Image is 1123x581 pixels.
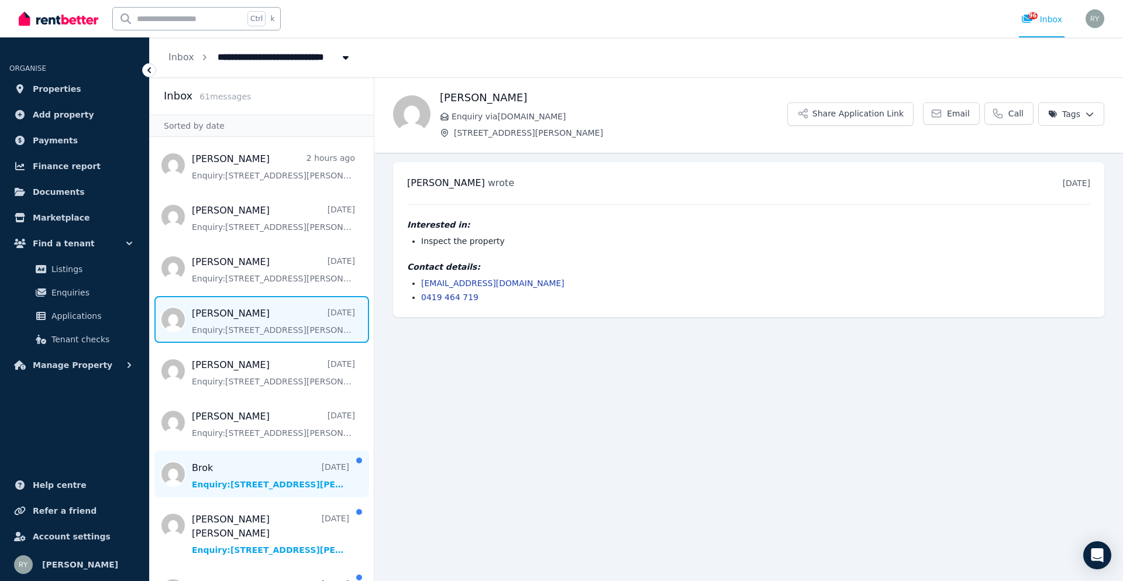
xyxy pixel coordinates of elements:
span: Marketplace [33,211,89,225]
div: Sorted by date [150,115,374,137]
nav: Breadcrumb [150,37,370,77]
span: Refer a friend [33,504,97,518]
a: Call [984,102,1034,125]
button: Find a tenant [9,232,140,255]
a: Applications [14,304,135,328]
h1: [PERSON_NAME] [440,90,787,106]
span: Call [1008,108,1024,119]
h2: Inbox [164,88,192,104]
a: Finance report [9,154,140,178]
span: 96 [1028,12,1038,19]
span: Email [947,108,970,119]
span: Tags [1048,108,1080,120]
h4: Contact details: [407,261,1090,273]
span: [PERSON_NAME] [42,558,118,572]
a: Properties [9,77,140,101]
a: Listings [14,257,135,281]
a: [PERSON_NAME] [PERSON_NAME][DATE]Enquiry:[STREET_ADDRESS][PERSON_NAME]. [192,513,349,556]
img: Richard Yong [1086,9,1104,28]
span: k [270,14,274,23]
div: Open Intercom Messenger [1083,541,1111,569]
a: Account settings [9,525,140,548]
a: [PERSON_NAME][DATE]Enquiry:[STREET_ADDRESS][PERSON_NAME]. [192,255,355,284]
a: Email [923,102,980,125]
a: Documents [9,180,140,204]
span: Help centre [33,478,87,492]
span: Finance report [33,159,101,173]
span: Account settings [33,530,111,544]
span: Applications [51,309,130,323]
button: Share Application Link [787,102,914,126]
img: Richard Yong [14,555,33,574]
a: Brok[DATE]Enquiry:[STREET_ADDRESS][PERSON_NAME]. [192,461,349,490]
span: Manage Property [33,358,112,372]
img: RentBetter [19,10,98,27]
span: wrote [488,177,514,188]
a: [PERSON_NAME][DATE]Enquiry:[STREET_ADDRESS][PERSON_NAME]. [192,307,355,336]
span: Add property [33,108,94,122]
span: Find a tenant [33,236,95,250]
button: Tags [1038,102,1104,126]
li: Inspect the property [421,235,1090,247]
span: ORGANISE [9,64,46,73]
span: Documents [33,185,85,199]
time: [DATE] [1063,178,1090,188]
a: [PERSON_NAME][DATE]Enquiry:[STREET_ADDRESS][PERSON_NAME]. [192,358,355,387]
a: Help centre [9,473,140,497]
a: Enquiries [14,281,135,304]
a: Inbox [168,51,194,63]
span: Enquiry via [DOMAIN_NAME] [452,111,787,122]
span: 61 message s [199,92,251,101]
span: [STREET_ADDRESS][PERSON_NAME] [454,127,787,139]
button: Manage Property [9,353,140,377]
a: [PERSON_NAME]2 hours agoEnquiry:[STREET_ADDRESS][PERSON_NAME]. [192,152,355,181]
a: [PERSON_NAME][DATE]Enquiry:[STREET_ADDRESS][PERSON_NAME]. [192,410,355,439]
a: Marketplace [9,206,140,229]
span: Tenant checks [51,332,130,346]
span: Properties [33,82,81,96]
a: Payments [9,129,140,152]
span: Payments [33,133,78,147]
span: Enquiries [51,286,130,300]
a: [EMAIL_ADDRESS][DOMAIN_NAME] [421,279,564,288]
a: 0419 464 719 [421,293,478,302]
a: Refer a friend [9,499,140,522]
h4: Interested in: [407,219,1090,231]
span: Ctrl [247,11,266,26]
a: Add property [9,103,140,126]
div: Inbox [1021,13,1062,25]
a: [PERSON_NAME][DATE]Enquiry:[STREET_ADDRESS][PERSON_NAME]. [192,204,355,233]
span: [PERSON_NAME] [407,177,485,188]
img: Belinda Le-Breton [393,95,430,133]
a: Tenant checks [14,328,135,351]
span: Listings [51,262,130,276]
